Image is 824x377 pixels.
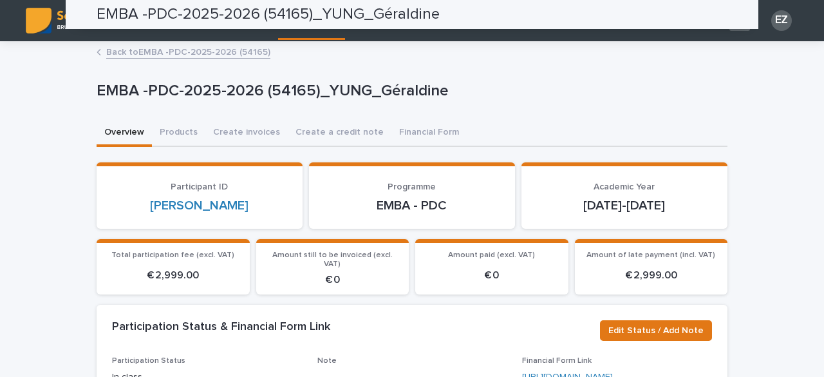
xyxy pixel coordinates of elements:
[150,198,248,213] a: [PERSON_NAME]
[111,251,234,259] span: Total participation fee (excl. VAT)
[264,274,402,286] p: € 0
[112,320,330,334] h2: Participation Status & Financial Form Link
[583,269,720,282] p: € 2,999.00
[391,120,467,147] button: Financial Form
[594,182,655,191] span: Academic Year
[324,198,500,213] p: EMBA - PDC
[152,120,205,147] button: Products
[423,269,561,282] p: € 0
[272,251,393,268] span: Amount still to be invoiced (excl. VAT)
[537,198,712,213] p: [DATE]-[DATE]
[171,182,228,191] span: Participant ID
[205,120,288,147] button: Create invoices
[97,120,152,147] button: Overview
[104,269,242,282] p: € 2,999.00
[608,324,704,337] span: Edit Status / Add Note
[26,8,186,34] img: ED0IkcNQHGZZMpCVrDht
[600,320,712,341] button: Edit Status / Add Note
[97,82,722,101] p: EMBA -PDC-2025-2026 (54165)_YUNG_Géraldine
[522,357,592,365] span: Financial Form Link
[317,357,337,365] span: Note
[112,357,185,365] span: Participation Status
[106,44,270,59] a: Back toEMBA -PDC-2025-2026 (54165)
[586,251,715,259] span: Amount of late payment (incl. VAT)
[448,251,535,259] span: Amount paid (excl. VAT)
[771,10,792,31] div: EZ
[388,182,436,191] span: Programme
[288,120,391,147] button: Create a credit note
